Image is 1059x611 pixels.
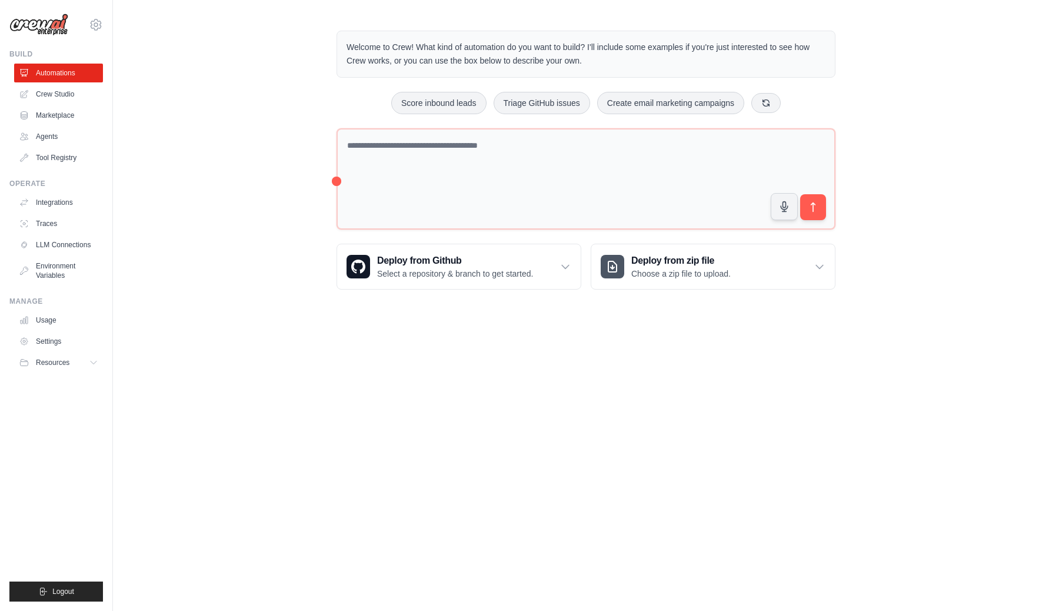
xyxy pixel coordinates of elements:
[14,353,103,372] button: Resources
[14,257,103,285] a: Environment Variables
[14,85,103,104] a: Crew Studio
[14,332,103,351] a: Settings
[9,297,103,306] div: Manage
[9,49,103,59] div: Build
[494,92,590,114] button: Triage GitHub issues
[52,587,74,596] span: Logout
[14,106,103,125] a: Marketplace
[14,148,103,167] a: Tool Registry
[9,179,103,188] div: Operate
[14,235,103,254] a: LLM Connections
[391,92,487,114] button: Score inbound leads
[631,254,731,268] h3: Deploy from zip file
[14,127,103,146] a: Agents
[14,311,103,330] a: Usage
[631,268,731,280] p: Choose a zip file to upload.
[36,358,69,367] span: Resources
[14,214,103,233] a: Traces
[1000,554,1059,611] iframe: Chat Widget
[347,41,825,68] p: Welcome to Crew! What kind of automation do you want to build? I'll include some examples if you'...
[9,14,68,36] img: Logo
[597,92,744,114] button: Create email marketing campaigns
[14,64,103,82] a: Automations
[9,582,103,602] button: Logout
[377,254,533,268] h3: Deploy from Github
[14,193,103,212] a: Integrations
[377,268,533,280] p: Select a repository & branch to get started.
